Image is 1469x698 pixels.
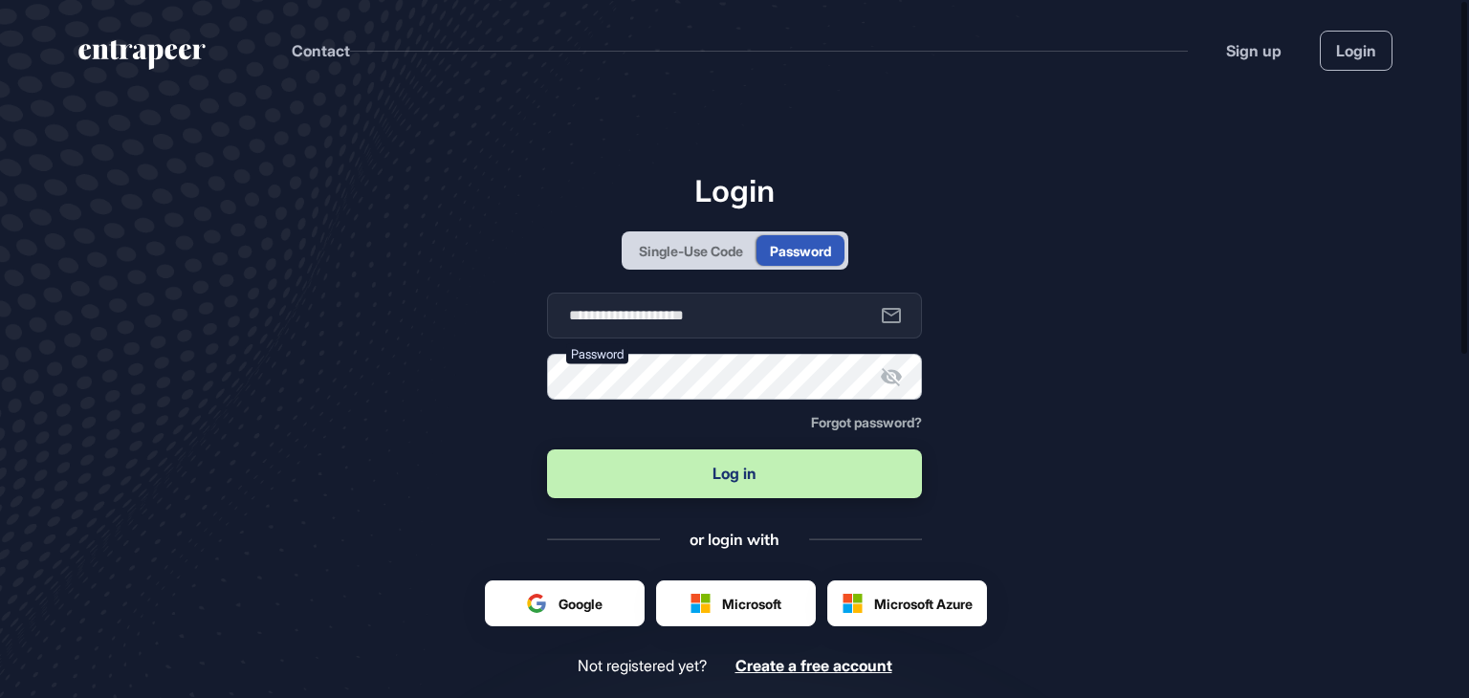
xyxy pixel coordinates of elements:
[547,449,922,498] button: Log in
[547,172,922,208] h1: Login
[639,241,743,261] div: Single-Use Code
[735,656,892,675] span: Create a free account
[1226,39,1282,62] a: Sign up
[811,415,922,430] a: Forgot password?
[578,657,707,675] span: Not registered yet?
[811,414,922,430] span: Forgot password?
[690,529,779,550] div: or login with
[566,344,628,364] label: Password
[292,38,350,63] button: Contact
[1320,31,1392,71] a: Login
[735,657,892,675] a: Create a free account
[770,241,831,261] div: Password
[77,40,208,76] a: entrapeer-logo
